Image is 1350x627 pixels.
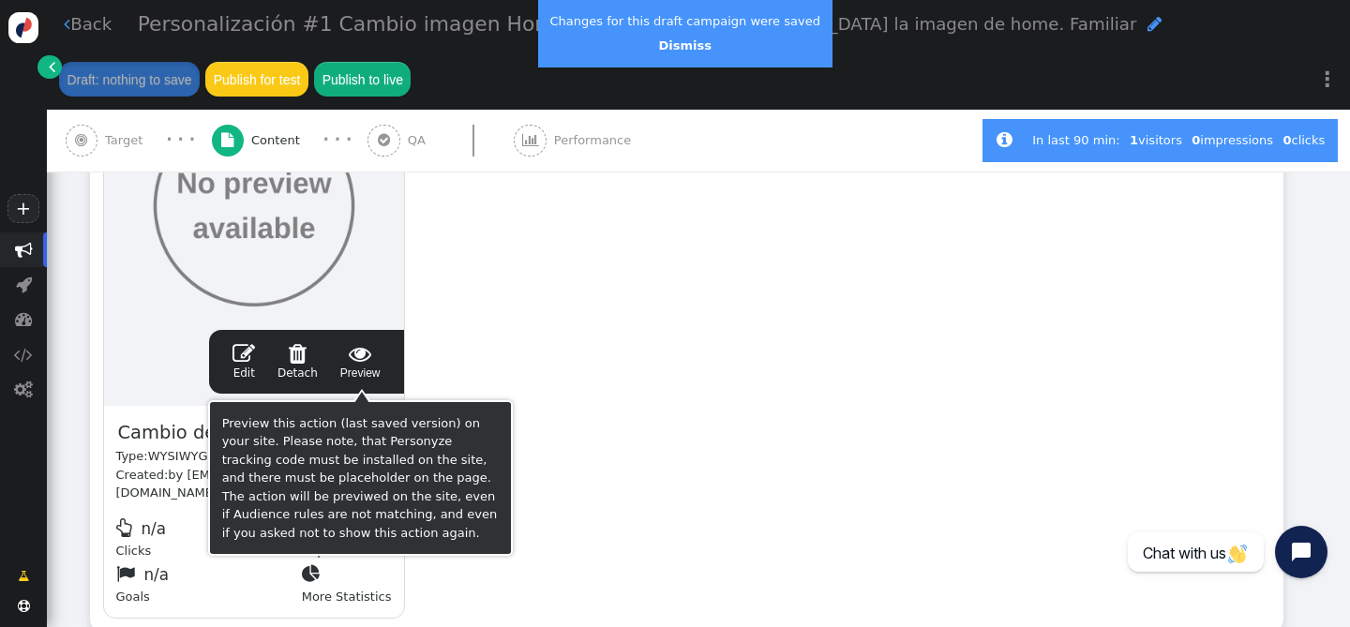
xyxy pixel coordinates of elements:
[302,564,326,583] span: 
[221,133,233,147] span: 
[14,381,33,398] span: 
[49,57,55,76] span: 
[1305,52,1350,107] a: ⋮
[15,241,33,259] span: 
[514,110,670,172] a:  Performance
[251,131,307,150] span: Content
[64,15,70,33] span: 
[143,565,169,584] span: n/a
[166,128,195,152] div: · · ·
[1032,131,1125,150] div: In last 90 min:
[116,468,299,500] span: by [EMAIL_ADDRESS][DOMAIN_NAME] on [DATE]
[208,400,513,557] div: Preview this action (last saved version) on your site. Please note, that Personyze tracking code ...
[658,38,711,52] a: Dismiss
[277,342,318,381] a: Detach
[75,133,87,147] span: 
[340,342,381,365] span: 
[522,133,539,147] span: 
[378,133,390,147] span: 
[367,110,514,172] a:  QA
[232,342,255,381] a: Edit
[14,346,33,364] span: 
[116,518,138,537] span: 
[116,466,392,502] div: Created:
[116,447,392,466] div: Type:
[59,62,200,96] button: Draft: nothing to save
[141,519,166,538] span: n/a
[138,12,668,36] span: Personalización #1 Cambio imagen Home - Familiar
[16,276,32,293] span: 
[322,128,352,152] div: · · ·
[277,342,318,380] span: Detach
[66,110,212,172] a:  Target · · ·
[116,564,141,583] span: 
[1192,133,1273,147] span: impressions
[148,449,288,463] span: WYSIWYG Visual Editor
[719,14,1136,34] span: Se [MEDICAL_DATA] la imagen de home. Familiar
[116,560,302,606] div: Goals
[1282,133,1325,147] span: clicks
[997,130,1012,149] span: 
[7,194,39,223] a: +
[116,515,302,560] div: Clicks
[8,12,39,43] img: logo-icon.svg
[212,110,368,172] a:  Content · · ·
[18,567,29,586] span: 
[554,131,638,150] span: Performance
[408,131,433,150] span: QA
[105,131,150,150] span: Target
[302,560,392,606] div: More Statistics
[15,310,33,328] span: 
[64,11,112,37] a: Back
[277,342,318,365] span: 
[205,62,307,96] button: Publish for test
[314,62,411,96] button: Publish to live
[1130,133,1138,147] b: 1
[1282,133,1291,147] b: 0
[37,55,61,79] a: 
[6,560,41,592] a: 
[232,342,255,365] span: 
[340,342,381,381] a: Preview
[1192,133,1200,147] b: 0
[18,600,30,612] span: 
[116,418,363,447] span: Cambio de imagen Familia
[340,342,381,381] span: Preview
[1125,131,1187,150] div: visitors
[1147,15,1162,33] span: 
